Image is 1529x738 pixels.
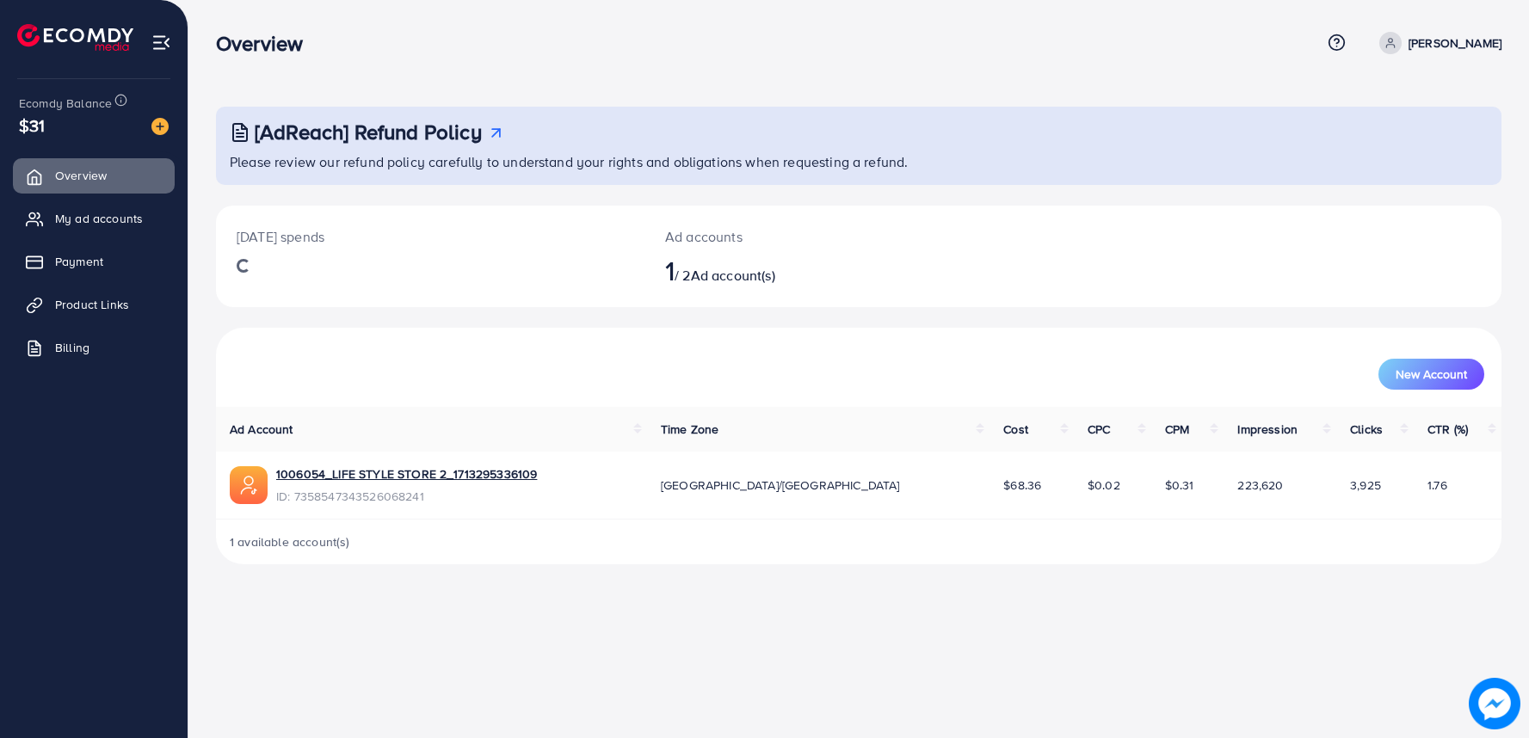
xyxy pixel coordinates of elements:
[13,158,175,193] a: Overview
[1237,421,1298,438] span: Impression
[230,421,293,438] span: Ad Account
[1350,421,1383,438] span: Clicks
[13,201,175,236] a: My ad accounts
[55,296,129,313] span: Product Links
[151,118,169,135] img: image
[1427,421,1468,438] span: CTR (%)
[665,226,946,247] p: Ad accounts
[255,120,482,145] h3: [AdReach] Refund Policy
[13,330,175,365] a: Billing
[661,421,718,438] span: Time Zone
[1003,477,1041,494] span: $68.36
[1427,477,1447,494] span: 1.76
[1396,368,1467,380] span: New Account
[55,253,103,270] span: Payment
[1088,421,1110,438] span: CPC
[1088,477,1120,494] span: $0.02
[55,210,143,227] span: My ad accounts
[691,266,775,285] span: Ad account(s)
[1469,678,1520,729] img: image
[665,250,675,290] span: 1
[1378,359,1484,390] button: New Account
[230,151,1491,172] p: Please review our refund policy carefully to understand your rights and obligations when requesti...
[151,33,171,52] img: menu
[55,339,89,356] span: Billing
[19,113,45,138] span: $31
[13,287,175,322] a: Product Links
[17,24,133,51] img: logo
[1165,421,1189,438] span: CPM
[661,477,900,494] span: [GEOGRAPHIC_DATA]/[GEOGRAPHIC_DATA]
[55,167,107,184] span: Overview
[665,254,946,286] h2: / 2
[276,465,537,483] a: 1006054_LIFE STYLE STORE 2_1713295336109
[276,488,537,505] span: ID: 7358547343526068241
[237,226,624,247] p: [DATE] spends
[1350,477,1381,494] span: 3,925
[1237,477,1283,494] span: 223,620
[1409,33,1501,53] p: [PERSON_NAME]
[230,466,268,504] img: ic-ads-acc.e4c84228.svg
[1372,32,1501,54] a: [PERSON_NAME]
[1165,477,1194,494] span: $0.31
[1003,421,1028,438] span: Cost
[216,31,317,56] h3: Overview
[230,533,350,550] span: 1 available account(s)
[19,95,112,112] span: Ecomdy Balance
[13,244,175,279] a: Payment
